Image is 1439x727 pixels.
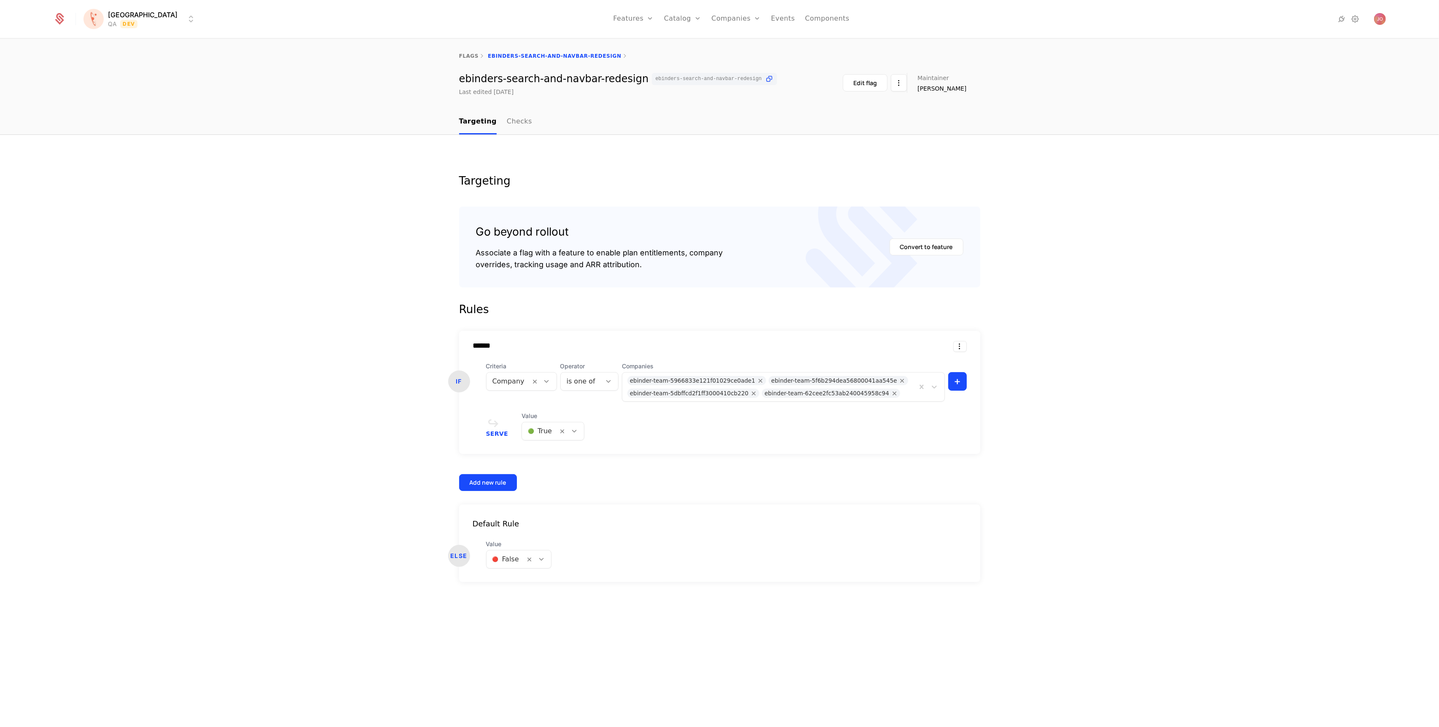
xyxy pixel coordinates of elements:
[486,540,551,548] span: Value
[459,73,777,85] div: ebinders-search-and-navbar-redesign
[630,389,749,398] div: ebinder-team-5dbffcd2f1ff3000410cb220
[459,110,532,134] ul: Choose Sub Page
[917,75,949,81] span: Maintainer
[459,53,479,59] a: flags
[86,10,196,28] button: Select environment
[897,376,908,385] div: Remove ebinder-team-5f6b294dea56800041aa545e
[655,76,761,81] span: ebinders-search-and-navbar-redesign
[459,175,980,186] div: Targeting
[522,412,584,420] span: Value
[476,223,723,240] div: Go beyond rollout
[917,84,966,93] span: [PERSON_NAME]
[459,301,980,318] div: Rules
[748,389,759,398] div: Remove ebinder-team-5dbffcd2f1ff3000410cb220
[1374,13,1386,25] button: Open user button
[1374,13,1386,25] img: Jelena Obradovic
[448,370,470,392] div: IF
[120,20,137,28] span: Dev
[630,376,756,385] div: ebinder-team-5966833e121f01029ce0ade1
[1337,14,1347,24] a: Integrations
[889,389,900,398] div: Remove ebinder-team-62cee2fc53ab240045958c94
[948,372,967,391] button: +
[108,20,117,28] div: QA
[755,376,766,385] div: Remove ebinder-team-5966833e121f01029ce0ade1
[891,74,907,91] button: Select action
[507,110,532,134] a: Checks
[459,474,517,491] button: Add new rule
[622,362,945,370] span: Companies
[459,88,514,96] div: Last edited [DATE]
[459,110,980,134] nav: Main
[1350,14,1361,24] a: Settings
[83,9,104,29] img: Florence
[486,362,557,370] span: Criteria
[853,79,877,87] div: Edit flag
[459,518,980,530] div: Default Rule
[476,247,723,271] div: Associate a flag with a feature to enable plan entitlements, company overrides, tracking usage an...
[108,10,178,20] span: [GEOGRAPHIC_DATA]
[470,478,506,487] div: Add new rule
[560,362,619,370] span: Operator
[890,239,963,255] button: Convert to feature
[771,376,897,385] div: ebinder-team-5f6b294dea56800041aa545e
[448,545,470,567] div: ELSE
[843,74,888,91] button: Edit flag
[953,341,967,352] button: Select action
[486,431,508,437] span: Serve
[764,389,889,398] div: ebinder-team-62cee2fc53ab240045958c94
[459,110,497,134] a: Targeting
